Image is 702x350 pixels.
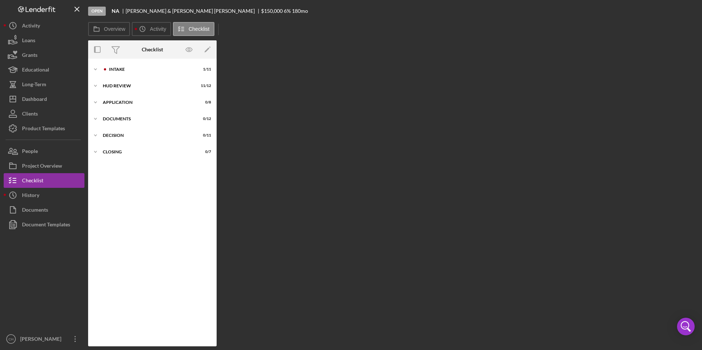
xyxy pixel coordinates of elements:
[22,48,37,64] div: Grants
[103,100,193,105] div: Application
[22,158,62,175] div: Project Overview
[4,18,84,33] button: Activity
[132,22,171,36] button: Activity
[173,22,214,36] button: Checklist
[4,62,84,77] button: Educational
[104,26,125,32] label: Overview
[198,117,211,121] div: 0 / 12
[142,47,163,52] div: Checklist
[22,33,35,50] div: Loans
[4,121,84,136] button: Product Templates
[4,92,84,106] button: Dashboard
[22,77,46,94] div: Long-Term
[109,67,193,72] div: Intake
[4,33,84,48] button: Loans
[4,203,84,217] button: Documents
[103,84,193,88] div: HUD Review
[22,144,38,160] div: People
[22,92,47,108] div: Dashboard
[4,106,84,121] button: Clients
[112,8,119,14] b: NA
[22,62,49,79] div: Educational
[22,188,39,204] div: History
[4,188,84,203] button: History
[198,150,211,154] div: 0 / 7
[126,8,261,14] div: [PERSON_NAME] & [PERSON_NAME] [PERSON_NAME]
[103,150,193,154] div: Closing
[292,8,308,14] div: 180 mo
[22,121,65,138] div: Product Templates
[4,173,84,188] button: Checklist
[22,106,38,123] div: Clients
[22,217,70,234] div: Document Templates
[103,117,193,121] div: Documents
[4,144,84,158] button: People
[284,8,291,14] div: 6 %
[677,318,695,335] div: Open Intercom Messenger
[198,133,211,138] div: 0 / 11
[198,100,211,105] div: 0 / 8
[150,26,166,32] label: Activity
[4,332,84,346] button: CH[PERSON_NAME]
[261,8,283,14] span: $150,000
[22,203,48,219] div: Documents
[88,7,106,16] div: Open
[4,158,84,173] button: Project Overview
[4,48,84,62] button: Grants
[88,22,130,36] button: Overview
[198,84,211,88] div: 11 / 12
[22,173,43,190] div: Checklist
[189,26,210,32] label: Checklist
[103,133,193,138] div: Decision
[198,67,211,72] div: 1 / 11
[22,18,40,35] div: Activity
[4,77,84,92] button: Long-Term
[8,337,14,341] text: CH
[4,217,84,232] button: Document Templates
[18,332,66,348] div: [PERSON_NAME]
